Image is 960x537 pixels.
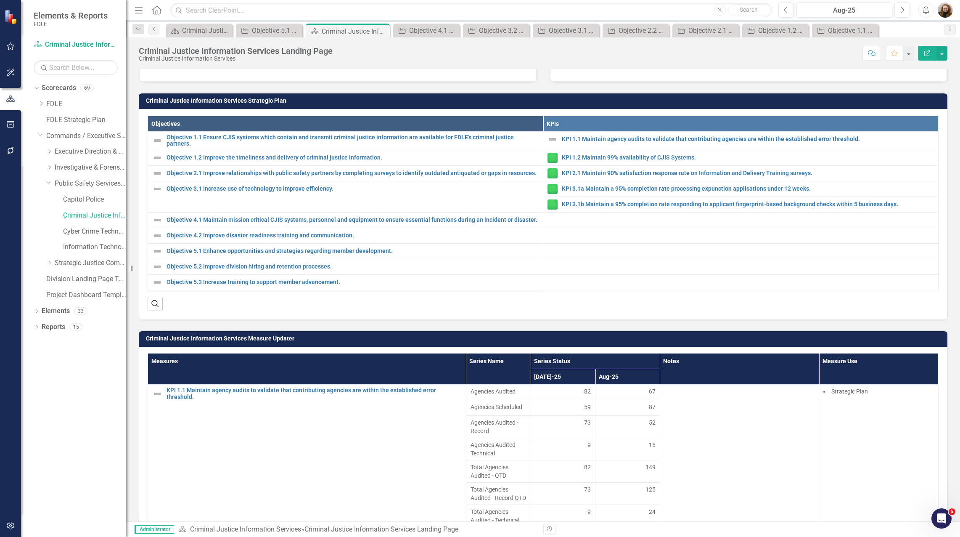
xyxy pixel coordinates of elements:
img: Jennifer Siddoway [938,3,953,18]
td: Double-Click to Edit Right Click for Context Menu [148,131,543,150]
a: Cyber Crime Technology & Telecommunications [63,227,126,237]
span: Agencies Audited - Record [471,418,526,435]
a: KPI 2.1 Maintain 90% satisfaction response rate on Information and Delivery Training surveys. [562,170,934,176]
a: Investigative & Forensic Services Command [55,163,126,173]
a: Criminal Justice Information Services [63,211,126,221]
td: Double-Click to Edit [531,438,595,460]
img: Proceeding as Planned [547,168,558,178]
img: Proceeding as Planned [547,153,558,163]
a: KPI 3.1a Maintain a 95% completion rate processing expunction applications under 12 weeks. [562,186,934,192]
a: Objective 2.1 Improve relationships with public safety partners by completing surveys to identify... [167,170,539,176]
div: Objective 3.1 Maintain specialized support services to external stakeholders. [549,25,597,36]
a: FDLE [46,99,126,109]
td: Double-Click to Edit Right Click for Context Menu [148,259,543,274]
a: FDLE Strategic Plan [46,115,126,125]
a: Objective 1.2 Expand the educational programs for criminal justice executives. [744,25,807,36]
span: Elements & Reports [34,11,108,21]
input: Search ClearPoint... [170,3,772,18]
div: 15 [69,323,83,330]
a: Objective 4.2 Improve disaster readiness training and communication. [167,232,539,239]
div: Criminal Justice Information Services Landing Page [304,525,458,533]
a: Objective 1.1 Maintain transparency and accountability in criminal justice through CJP's mission ... [814,25,876,36]
a: KPI 3.1b Maintain a 95% completion rate responding to applicant fingerprint-based background chec... [562,201,934,207]
a: Commands / Executive Support Branch [46,131,126,141]
img: Proceeding as Planned [547,184,558,194]
div: Criminal Justice Information Services Landing Page [139,46,333,56]
a: Public Safety Services Command [55,179,126,189]
div: Objective 2.1 Provide access to emerging drug trends through CJP's mission with the Medical Exami... [688,25,737,36]
img: Not Defined [152,231,162,241]
a: Objective 3.1 Increase use of technology to improve efficiency. [167,186,539,192]
td: Double-Click to Edit Right Click for Context Menu [543,165,939,181]
a: Scorecards [42,83,76,93]
span: 82 [584,387,591,396]
a: Strategic Justice Command [55,258,126,268]
img: Not Defined [152,168,162,178]
div: Objective 1.1 Maintain transparency and accountability in criminal justice through CJP's mission ... [828,25,876,36]
td: Double-Click to Edit Right Click for Context Menu [543,131,939,150]
h3: Criminal Justice Information Services Measure Updater [146,335,943,342]
span: 5 [949,508,955,515]
div: Aug-25 [799,5,889,16]
a: Executive Direction & Business Support [55,147,126,157]
img: Not Defined [152,153,162,163]
img: Not Defined [547,134,558,144]
a: Criminal Justice Professionalism, Standards & Training Services Landing Page [168,25,230,36]
td: Double-Click to Edit Right Click for Context Menu [148,243,543,259]
div: Criminal Justice Professionalism, Standards & Training Services Landing Page [182,25,230,36]
td: Double-Click to Edit [595,400,660,416]
td: Double-Click to Edit Right Click for Context Menu [148,274,543,290]
span: 9 [587,441,591,449]
a: Objective 2.2 Provide access to resources that assist criminal justice agencies in obtaining and ... [605,25,667,36]
td: Double-Click to Edit [531,416,595,438]
a: Objective 1.2 Improve the timeliness and delivery of criminal justice information. [167,154,539,161]
img: Not Defined [152,262,162,272]
img: Not Defined [152,277,162,287]
div: Objective 3.2 Expand advanced high liability training to meet the needs of the criminal justice c... [479,25,527,36]
img: Not Defined [152,136,162,146]
td: Double-Click to Edit [466,416,531,438]
a: Objective 5.1 Expand classroom-based member development program and engagement opportunities. [238,25,300,36]
span: Agencies Audited [471,387,526,396]
span: 73 [584,418,591,427]
td: Double-Click to Edit Right Click for Context Menu [543,197,939,212]
span: 87 [649,403,656,411]
td: Double-Click to Edit [595,438,660,460]
td: Double-Click to Edit [531,400,595,416]
span: Agencies Scheduled [471,403,526,411]
span: 9 [587,508,591,516]
button: Aug-25 [796,3,892,18]
td: Double-Click to Edit [466,400,531,416]
img: ClearPoint Strategy [4,10,19,24]
img: Not Defined [152,215,162,225]
a: Elements [42,306,70,316]
a: KPI 1.1 Maintain agency audits to validate that contributing agencies are within the established ... [562,136,934,142]
a: Objective 4.1 Maintain mission critical CJIS systems, personnel and equipment to ensure essential... [167,217,539,223]
span: Total Agencies Audited - QTD [471,463,526,480]
a: Objective 5.2 Improve division hiring and retention processes. [167,263,539,270]
a: Objective 4.1 Deliver timely and accurate information on reported disaster fatalities in accordan... [395,25,458,36]
span: 52 [649,418,656,427]
a: Objective 5.3 Increase training to support member advancement. [167,279,539,285]
span: Search [740,6,758,13]
td: Double-Click to Edit [466,385,531,400]
img: Not Defined [152,246,162,256]
td: Double-Click to Edit [466,438,531,460]
td: Double-Click to Edit Right Click for Context Menu [148,212,543,228]
span: Total Agencies Audited - Technical QTD [471,508,526,533]
a: Objective 1.1 Ensure CJIS systems which contain and transmit criminal justice information are ava... [167,134,539,147]
a: Objective 2.1 Provide access to emerging drug trends through CJP's mission with the Medical Exami... [674,25,737,36]
span: Total Agencies Audited - Record QTD [471,485,526,502]
input: Search Below... [34,60,118,75]
td: Double-Click to Edit Right Click for Context Menu [148,165,543,181]
img: Not Defined [152,389,162,399]
a: Objective 5.1 Enhance opportunities and strategies regarding member development. [167,248,539,254]
span: 82 [584,463,591,471]
div: 33 [74,308,87,315]
span: 73 [584,485,591,494]
small: FDLE [34,21,108,27]
span: 67 [649,387,656,396]
a: Criminal Justice Information Services [34,40,118,50]
a: Information Technology Services [63,242,126,252]
td: Double-Click to Edit Right Click for Context Menu [543,181,939,197]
